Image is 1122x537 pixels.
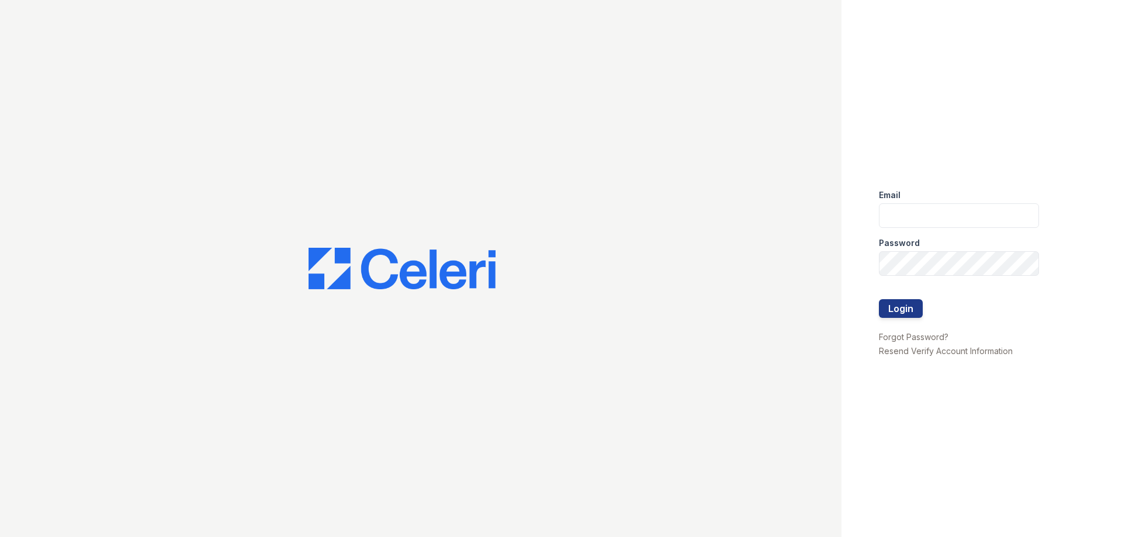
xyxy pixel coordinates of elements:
[309,248,496,290] img: CE_Logo_Blue-a8612792a0a2168367f1c8372b55b34899dd931a85d93a1a3d3e32e68fde9ad4.png
[879,237,920,249] label: Password
[879,332,948,342] a: Forgot Password?
[879,189,901,201] label: Email
[879,299,923,318] button: Login
[879,346,1013,356] a: Resend Verify Account Information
